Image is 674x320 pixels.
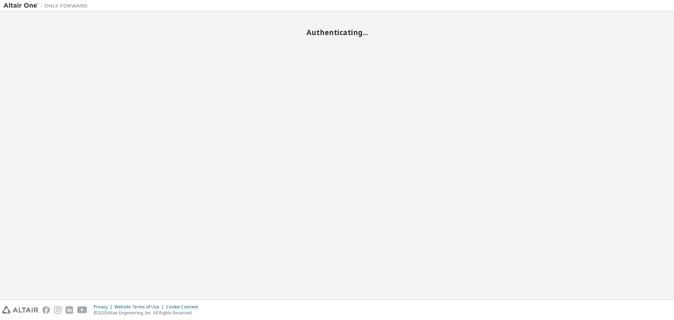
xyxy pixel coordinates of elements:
div: Cookie Consent [166,304,202,310]
img: youtube.svg [77,306,87,314]
h2: Authenticating... [4,28,670,37]
img: altair_logo.svg [2,306,38,314]
img: facebook.svg [42,306,50,314]
div: Website Terms of Use [114,304,166,310]
img: linkedin.svg [66,306,73,314]
div: Privacy [94,304,114,310]
img: Altair One [4,2,91,9]
img: instagram.svg [54,306,61,314]
p: © 2025 Altair Engineering, Inc. All Rights Reserved. [94,310,202,316]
